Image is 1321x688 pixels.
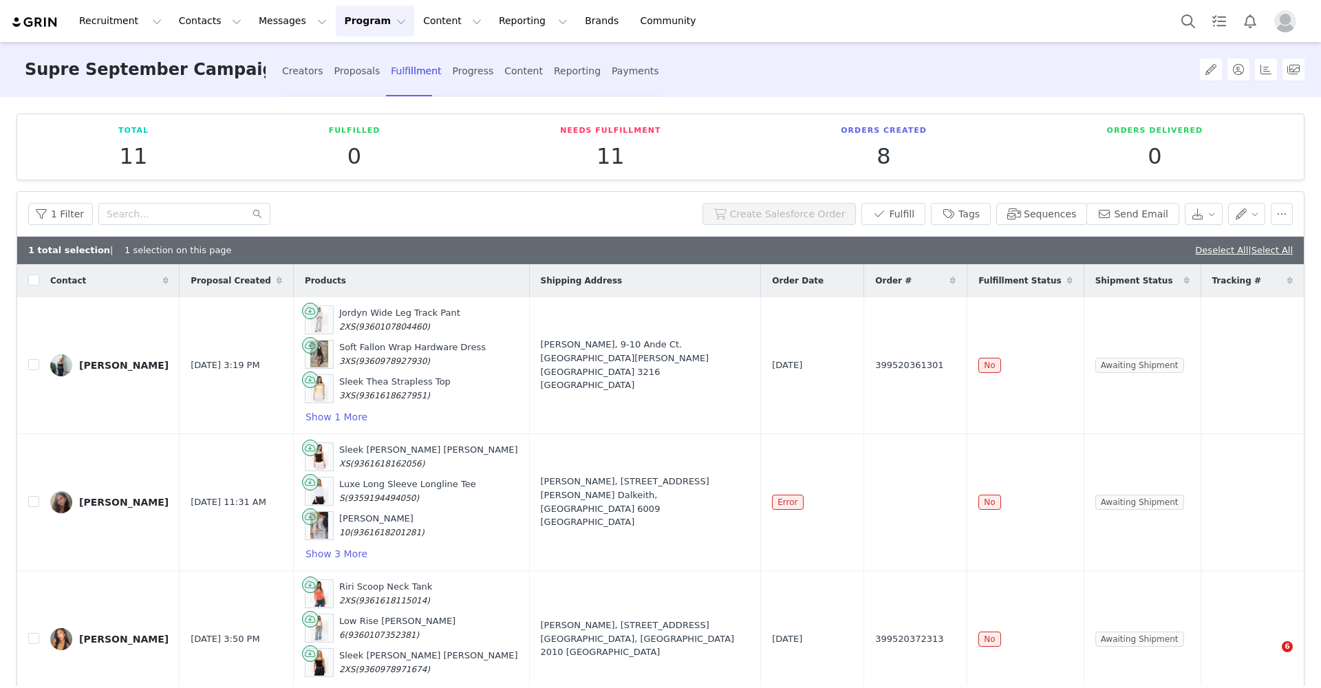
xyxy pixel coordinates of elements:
p: Fulfilled [329,125,380,137]
button: Contacts [171,6,250,36]
button: Recruitment [71,6,170,36]
span: 6 [339,630,345,640]
div: [PERSON_NAME], [STREET_ADDRESS][PERSON_NAME] Dalkeith, [GEOGRAPHIC_DATA] 6009 [GEOGRAPHIC_DATA] [541,475,750,528]
img: 8185272-06-2.jpg [310,443,329,471]
span: 3XS [339,356,355,366]
span: (9359194494050) [345,493,420,503]
span: Tracking # [1212,275,1261,287]
p: Total [118,125,149,137]
img: b30d205b-a23f-4d33-beab-cc30c73be1dd.jpg [50,354,72,376]
input: Search... [98,203,270,225]
div: Proposals [334,53,380,89]
span: [DATE] 3:50 PM [191,632,259,646]
button: Program [336,6,414,36]
img: 57bfbd2a-7354-4a95-8282-1af89f51ec66.jpg [50,491,72,513]
span: 3XS [339,391,355,400]
span: 6 [1282,641,1293,652]
div: Low Rise [PERSON_NAME] [339,614,455,641]
div: Fulfillment [391,53,441,89]
div: [PERSON_NAME], 9-10 Ande Ct. [GEOGRAPHIC_DATA][PERSON_NAME][GEOGRAPHIC_DATA] 3216 [GEOGRAPHIC_DATA] [541,338,750,391]
p: Needs Fulfillment [560,125,660,137]
span: No [978,495,1000,510]
span: 2XS [339,596,355,605]
button: Search [1173,6,1203,36]
span: (9361618201281) [350,528,425,537]
span: [DATE] 11:31 AM [191,495,266,509]
div: Content [504,53,543,89]
button: Reporting [491,6,576,36]
span: Proposal Created [191,275,271,287]
span: Order # [875,275,912,287]
span: (9360978927930) [355,356,430,366]
span: 2XS [339,665,355,674]
div: [DATE] [772,358,852,372]
span: 399520361301 [875,358,943,372]
span: (9361618627951) [355,391,430,400]
p: 11 [118,144,149,169]
div: [PERSON_NAME] [79,497,169,508]
a: Community [632,6,711,36]
p: 0 [329,144,380,169]
div: Sleek [PERSON_NAME] [PERSON_NAME] [339,649,518,676]
div: Creators [282,53,323,89]
a: Select All [1252,245,1293,255]
span: Order Date [772,275,824,287]
div: Sleek [PERSON_NAME] [PERSON_NAME] [339,443,518,470]
div: [DATE] [772,632,852,646]
span: Products [305,275,346,287]
b: 1 total selection [28,245,110,255]
button: Show 3 More [305,546,368,562]
button: Fulfill [861,203,925,225]
a: Brands [577,6,631,36]
div: Payments [612,53,659,89]
a: Tasks [1204,6,1234,36]
button: Send Email [1086,203,1179,225]
p: Orders Created [841,125,927,137]
button: Notifications [1235,6,1265,36]
p: 8 [841,144,927,169]
h3: Supre September Campaign - Community [25,42,266,98]
span: Awaiting Shipment [1095,358,1184,373]
button: Sequences [996,203,1087,225]
span: (9360107804460) [355,322,430,332]
a: [PERSON_NAME] [50,354,169,376]
p: Orders Delivered [1107,125,1203,137]
a: [PERSON_NAME] [50,491,169,513]
span: | [1248,245,1293,255]
span: Shipment Status [1095,275,1173,287]
span: Shipping Address [541,275,623,287]
span: No [978,358,1000,373]
button: Content [415,6,490,36]
img: 8184195-13-2.jpg [310,614,329,642]
span: 2XS [339,322,355,332]
img: 8185272-01-2.jpg [310,649,329,676]
img: 8185220-01-2.jpg [310,341,329,368]
span: 10 [339,528,350,537]
span: Awaiting Shipment [1095,495,1184,510]
span: 399520372313 [875,632,943,646]
div: Jordyn Wide Leg Track Pant [339,306,460,333]
img: 8182891-02-2.jpg [310,477,329,505]
a: Deselect All [1195,245,1248,255]
button: 1 Filter [28,203,93,225]
p: 0 [1107,144,1203,169]
div: [PERSON_NAME], [STREET_ADDRESS] [GEOGRAPHIC_DATA], [GEOGRAPHIC_DATA] 2010 [GEOGRAPHIC_DATA] [541,619,750,659]
span: Fulfillment Status [978,275,1061,287]
img: placeholder-profile.jpg [1274,10,1296,32]
div: Reporting [554,53,601,89]
img: f9fe649e-8c96-427e-afef-f818fdb13148.jpg [50,628,72,650]
span: Error [772,495,803,510]
img: 8184929-02-2.jpg [310,306,329,334]
div: Riri Scoop Neck Tank [339,580,432,607]
img: 8182764-72-2.jpg [310,580,329,608]
div: [PERSON_NAME] [79,634,169,645]
span: XS [339,459,350,469]
span: Contact [50,275,86,287]
p: 11 [560,144,660,169]
button: Profile [1266,10,1310,32]
button: Show 1 More [305,409,368,425]
span: No [978,632,1000,647]
div: | 1 selection on this page [28,244,232,257]
i: icon: search [253,209,262,219]
span: (9361618115014) [355,596,430,605]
